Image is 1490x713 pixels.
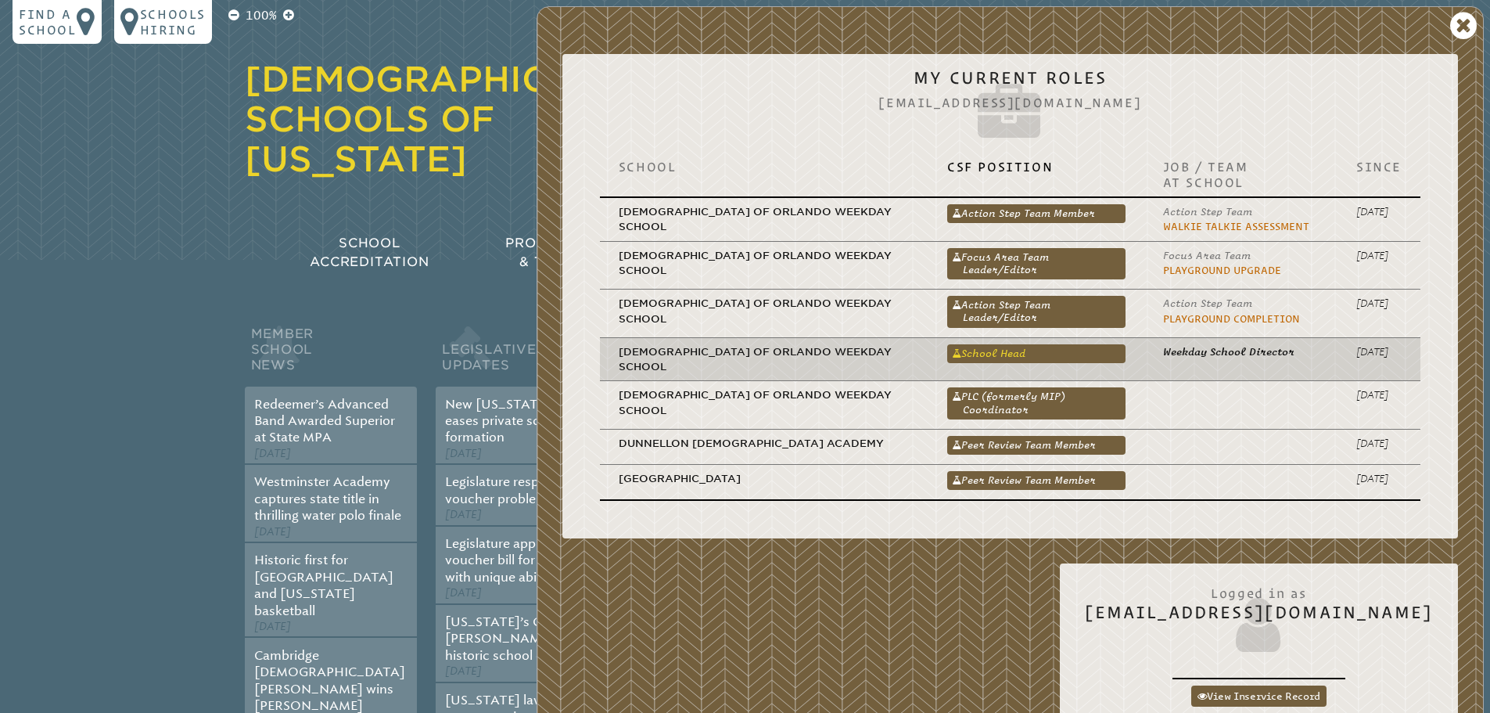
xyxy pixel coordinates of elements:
[254,525,291,538] span: [DATE]
[619,344,910,375] p: [DEMOGRAPHIC_DATA] of Orlando Weekday School
[1163,159,1319,190] p: Job / Team at School
[445,447,482,460] span: [DATE]
[1163,344,1319,359] p: Weekday School Director
[947,204,1126,223] a: Action Step Team Member
[254,620,291,633] span: [DATE]
[1163,206,1252,218] span: Action Step Team
[140,6,206,38] p: Schools Hiring
[1163,221,1309,232] a: walkie talkie assessment
[445,474,584,506] a: Legislature responds to voucher problems
[1356,248,1402,263] p: [DATE]
[436,322,608,387] h2: Legislative Updates
[1163,313,1300,325] a: Playground completion
[310,236,429,269] span: School Accreditation
[445,614,596,663] a: [US_STATE]’s Governor [PERSON_NAME] signs historic school choice bill
[1356,471,1402,486] p: [DATE]
[1085,578,1433,603] span: Logged in as
[254,447,291,460] span: [DATE]
[245,59,688,179] a: [DEMOGRAPHIC_DATA] Schools of [US_STATE]
[947,471,1126,490] a: Peer Review Team Member
[245,322,417,387] h2: Member School News
[1356,159,1402,175] p: Since
[254,474,401,523] a: Westminster Academy captures state title in thrilling water polo finale
[1356,296,1402,311] p: [DATE]
[1163,265,1281,276] a: Playground Upgrade
[1356,436,1402,451] p: [DATE]
[445,664,482,678] span: [DATE]
[445,508,482,521] span: [DATE]
[1191,686,1327,707] a: View inservice record
[19,6,77,38] p: Find a school
[947,344,1126,363] a: School Head
[947,248,1126,279] a: Focus Area Team Leader/Editor
[619,296,910,326] p: [DEMOGRAPHIC_DATA] of Orlando Weekday School
[1356,204,1402,219] p: [DATE]
[947,387,1126,419] a: PLC (formerly MIP) Coordinator
[505,236,734,269] span: Professional Development & Teacher Certification
[619,204,910,235] p: [DEMOGRAPHIC_DATA] of Orlando Weekday School
[445,536,591,585] a: Legislature approves voucher bill for students with unique abilities
[619,387,910,418] p: [DEMOGRAPHIC_DATA] of Orlando Weekday School
[619,248,910,279] p: [DEMOGRAPHIC_DATA] of Orlando Weekday School
[947,296,1126,327] a: Action Step Team Leader/Editor
[1163,250,1251,261] span: Focus Area Team
[242,6,280,25] p: 100%
[947,159,1126,175] p: CSF Position
[619,159,910,175] p: School
[445,586,482,600] span: [DATE]
[254,553,393,618] a: Historic first for [GEOGRAPHIC_DATA] and [US_STATE] basketball
[445,397,574,445] a: New [US_STATE] law eases private school formation
[619,471,910,486] p: [GEOGRAPHIC_DATA]
[619,436,910,451] p: Dunnellon [DEMOGRAPHIC_DATA] Academy
[1085,578,1433,656] h2: [EMAIL_ADDRESS][DOMAIN_NAME]
[947,436,1126,455] a: Peer Review Team Member
[587,68,1433,146] h2: My Current Roles
[1356,344,1402,359] p: [DATE]
[1356,387,1402,402] p: [DATE]
[254,397,395,445] a: Redeemer’s Advanced Band Awarded Superior at State MPA
[1163,297,1252,309] span: Action Step Team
